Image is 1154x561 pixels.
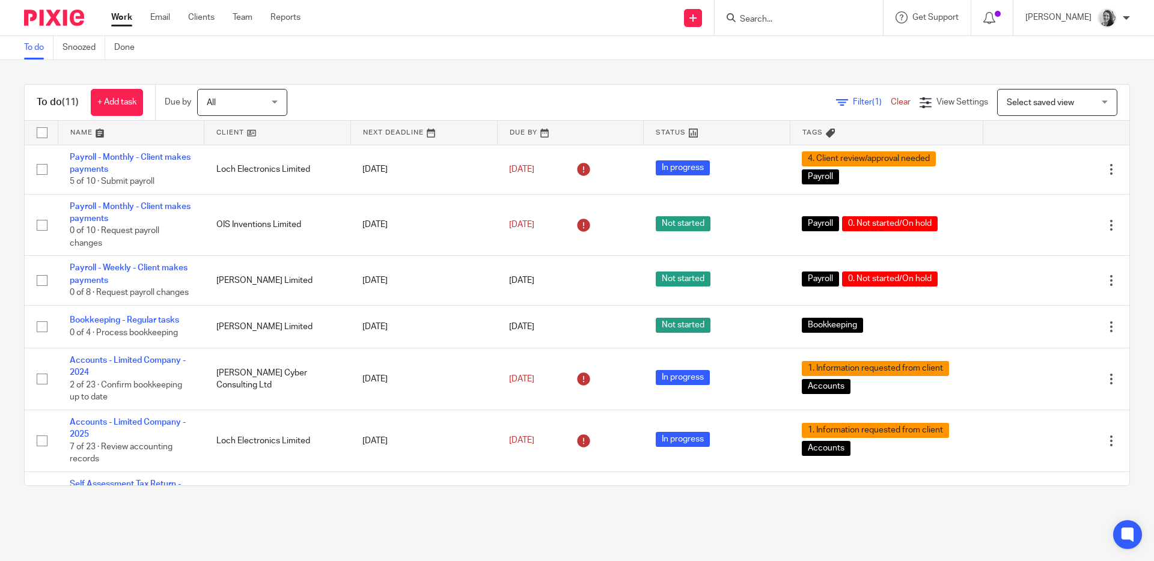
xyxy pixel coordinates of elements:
[802,169,839,184] span: Payroll
[204,145,351,194] td: Loch Electronics Limited
[70,381,182,402] span: 2 of 23 · Confirm bookkeeping up to date
[872,98,882,106] span: (1)
[70,153,191,174] a: Payroll - Monthly - Client makes payments
[24,10,84,26] img: Pixie
[350,348,497,410] td: [DATE]
[656,318,710,333] span: Not started
[656,216,710,231] span: Not started
[188,11,215,23] a: Clients
[70,316,179,324] a: Bookkeeping - Regular tasks
[802,151,936,166] span: 4. Client review/approval needed
[233,11,252,23] a: Team
[165,96,191,108] p: Due by
[509,220,534,229] span: [DATE]
[1007,99,1074,107] span: Select saved view
[70,177,154,186] span: 5 of 10 · Submit payroll
[62,97,79,107] span: (11)
[204,305,351,348] td: [PERSON_NAME] Limited
[802,379,850,394] span: Accounts
[802,216,839,231] span: Payroll
[70,264,188,284] a: Payroll - Weekly - Client makes payments
[509,375,534,383] span: [DATE]
[802,361,949,376] span: 1. Information requested from client
[891,98,911,106] a: Clear
[802,318,863,333] span: Bookkeeping
[70,227,159,248] span: 0 of 10 · Request payroll changes
[350,472,497,533] td: [DATE]
[656,271,710,287] span: Not started
[509,165,534,174] span: [DATE]
[936,98,988,106] span: View Settings
[509,323,534,331] span: [DATE]
[802,271,839,287] span: Payroll
[204,348,351,410] td: [PERSON_NAME] Cyber Consulting Ltd
[114,36,144,59] a: Done
[37,96,79,109] h1: To do
[204,472,351,533] td: [PERSON_NAME]
[842,216,938,231] span: 0. Not started/On hold
[350,194,497,256] td: [DATE]
[1098,8,1117,28] img: IMG-0056.JPG
[350,256,497,305] td: [DATE]
[853,98,891,106] span: Filter
[802,441,850,456] span: Accounts
[509,437,534,445] span: [DATE]
[350,410,497,472] td: [DATE]
[350,305,497,348] td: [DATE]
[739,14,847,25] input: Search
[656,370,710,385] span: In progress
[204,410,351,472] td: Loch Electronics Limited
[150,11,170,23] a: Email
[70,480,181,500] a: Self Assessment Tax Return - [DATE]-[DATE]
[91,89,143,116] a: + Add task
[24,36,53,59] a: To do
[70,418,186,438] a: Accounts - Limited Company - 2025
[70,443,172,464] span: 7 of 23 · Review accounting records
[270,11,301,23] a: Reports
[70,288,189,297] span: 0 of 8 · Request payroll changes
[111,11,132,23] a: Work
[204,256,351,305] td: [PERSON_NAME] Limited
[656,432,710,447] span: In progress
[70,356,186,377] a: Accounts - Limited Company - 2024
[802,129,823,136] span: Tags
[656,160,710,175] span: In progress
[204,194,351,256] td: OIS Inventions Limited
[509,276,534,285] span: [DATE]
[70,329,178,337] span: 0 of 4 · Process bookkeeping
[802,423,949,438] span: 1. Information requested from client
[63,36,105,59] a: Snoozed
[350,145,497,194] td: [DATE]
[912,13,959,22] span: Get Support
[207,99,216,107] span: All
[1025,11,1091,23] p: [PERSON_NAME]
[70,202,191,223] a: Payroll - Monthly - Client makes payments
[842,271,938,287] span: 0. Not started/On hold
